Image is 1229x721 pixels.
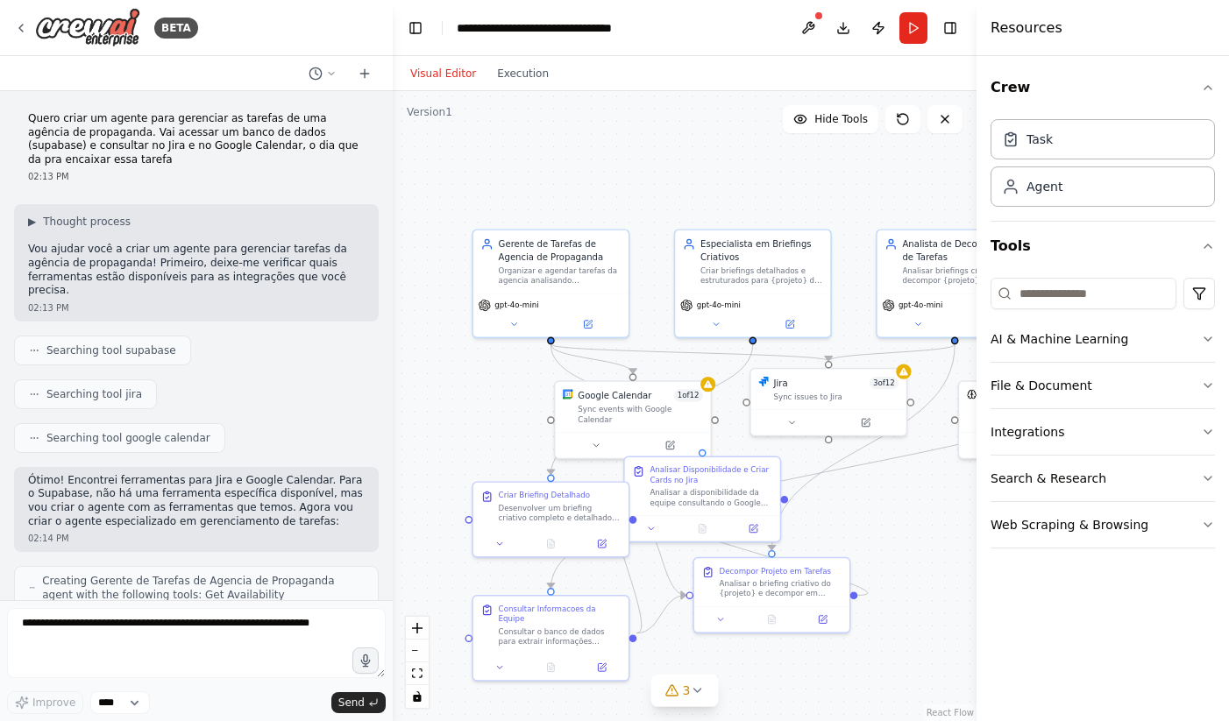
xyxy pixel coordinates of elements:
[991,63,1215,112] button: Crew
[673,389,702,401] span: Number of enabled actions
[338,696,365,710] span: Send
[732,521,775,536] button: Open in side panel
[991,112,1215,221] div: Crew
[42,574,364,602] span: Creating Gerente de Tarefas de Agencia de Propaganda agent with the following tools: Get Availabi...
[499,265,622,286] div: Organizar e agendar tarefas da agencia analisando disponibilidade no Google Calendar, consultando...
[636,589,686,640] g: Edge from a73238ff-78c8-40b7-ba8e-00c42c134444 to 6b92d31e-06e5-4301-9aa9-ef69b30b60fd
[406,640,429,662] button: zoom out
[967,389,977,399] img: AIMindTool
[674,229,832,338] div: Especialista em Briefings CriativosCriar briefings detalhados e estruturados para {projeto} da ag...
[822,344,961,361] g: Edge from 97efc177-d448-4e58-830f-b3f6a7535b4d to 4145c722-0f21-4e8f-bd98-ce90199ab3b8
[544,344,759,474] g: Edge from a0b2c065-71ac-46c5-b52d-b93c6c502b00 to 686c4bc3-008f-48d8-87ea-2cb8ce33bfa5
[46,343,176,357] span: Searching tool supabase
[801,611,844,626] button: Open in side panel
[650,488,772,508] div: Analisar a disponibilidade da equipe consultando o Google Calendar, verificar o status atual de p...
[524,536,578,551] button: No output available
[876,229,1034,338] div: Analista de Decomposicao de TarefasAnalisar briefings criativos e decompor {projeto} em tarefas e...
[499,626,622,647] div: Consultar o banco de dados para extrair informações detalhadas sobre a equipe disponível para o {...
[765,344,961,550] g: Edge from 97efc177-d448-4e58-830f-b3f6a7535b4d to 6b92d31e-06e5-4301-9aa9-ef69b30b60fd
[578,389,651,401] div: Google Calendar
[499,491,591,501] div: Criar Briefing Detalhado
[544,344,1163,588] g: Edge from d4263103-9bf8-4879-bbdf-c08806d65d20 to a73238ff-78c8-40b7-ba8e-00c42c134444
[43,215,131,229] span: Thought process
[899,300,942,311] span: gpt-4o-mini
[902,265,1025,286] div: Analisar briefings criativos e decompor {projeto} em tarefas especificas e organizadas, definindo...
[331,692,386,713] button: Send
[774,392,899,402] div: Sync issues to Jira
[991,502,1215,548] button: Web Scraping & Browsing
[604,493,650,640] g: Edge from a73238ff-78c8-40b7-ba8e-00c42c134444 to ce101624-e80c-4e83-a3d0-4921053eda8b
[700,238,823,264] div: Especialista em Briefings Criativos
[814,112,868,126] span: Hide Tools
[544,344,708,449] g: Edge from bd11cc36-e66b-4254-a518-d71a507383eb to ce101624-e80c-4e83-a3d0-4921053eda8b
[7,691,83,714] button: Improve
[1027,131,1053,148] div: Task
[28,301,365,315] div: 02:13 PM
[499,503,622,523] div: Desenvolver um briefing criativo completo e detalhado para {projeto}, incluindo: objetivos da cam...
[406,685,429,708] button: toggle interactivity
[745,611,799,626] button: No output available
[400,63,487,84] button: Visual Editor
[28,215,131,229] button: ▶Thought process
[524,660,578,675] button: No output available
[351,63,379,84] button: Start a new chat
[991,271,1215,562] div: Tools
[457,19,612,37] nav: breadcrumb
[472,481,629,557] div: Criar Briefing DetalhadoDesenvolver um briefing criativo completo e detalhado para {projeto}, inc...
[552,317,623,332] button: Open in side panel
[991,409,1215,455] button: Integrations
[499,238,622,264] div: Gerente de Tarefas de Agencia de Propaganda
[991,18,1062,39] h4: Resources
[697,300,741,311] span: gpt-4o-mini
[580,660,623,675] button: Open in side panel
[676,521,729,536] button: No output available
[650,465,772,485] div: Analisar Disponibilidade e Criar Cards no Jira
[302,63,344,84] button: Switch to previous chat
[407,105,452,119] div: Version 1
[154,18,198,39] div: BETA
[580,536,623,551] button: Open in side panel
[991,222,1215,271] button: Tools
[651,675,719,707] button: 3
[35,8,140,47] img: Logo
[46,387,142,401] span: Searching tool jira
[46,431,210,445] span: Searching tool google calendar
[683,682,691,699] span: 3
[563,389,573,399] img: Google Calendar
[544,344,835,361] g: Edge from bd11cc36-e66b-4254-a518-d71a507383eb to 4145c722-0f21-4e8f-bd98-ce90199ab3b8
[783,105,878,133] button: Hide Tools
[28,532,365,545] div: 02:14 PM
[406,662,429,685] button: fit view
[774,377,788,389] div: Jira
[28,170,365,183] div: 02:13 PM
[472,595,629,682] div: Consultar Informacoes da EquipeConsultar o banco de dados para extrair informações detalhadas sob...
[991,456,1215,501] button: Search & Research
[499,604,622,624] div: Consultar Informacoes da Equipe
[28,243,365,297] p: Vou ajudar você a criar um agente para gerenciar tarefas da agência de propaganda! Primeiro, deix...
[720,566,831,576] div: Decompor Projeto em Tarefas
[494,300,538,311] span: gpt-4o-mini
[693,557,850,633] div: Decompor Projeto em TarefasAnalisar o briefing criativo do {projeto} e decompor em tarefas especi...
[749,368,907,436] div: JiraJira3of12Sync issues to Jira
[958,380,1116,459] div: AIMindTool
[636,513,686,602] g: Edge from 686c4bc3-008f-48d8-87ea-2cb8ce33bfa5 to 6b92d31e-06e5-4301-9aa9-ef69b30b60fd
[720,578,842,598] div: Analisar o briefing criativo do {projeto} e decompor em tarefas especificas e detalhadas, organiz...
[28,112,365,166] p: Quero criar um agente para gerenciar as tarefas de uma agência de propaganda. Vai acessar um banc...
[956,317,1027,332] button: Open in side panel
[28,474,365,528] p: Ótimo! Encontrei ferramentas para Jira e Google Calendar. Para o Supabase, não há uma ferramenta ...
[634,438,705,453] button: Open in side panel
[927,708,974,717] a: React Flow attribution
[870,377,899,389] span: Number of enabled actions
[32,696,75,710] span: Improve
[406,617,429,708] div: React Flow controls
[754,317,825,332] button: Open in side panel
[472,229,629,338] div: Gerente de Tarefas de Agencia de PropagandaOrganizar e agendar tarefas da agencia analisando disp...
[554,380,712,459] div: Google CalendarGoogle Calendar1of12Sync events with Google Calendar
[991,363,1215,408] button: File & Document
[28,215,36,229] span: ▶
[938,16,963,40] button: Hide right sidebar
[991,316,1215,362] button: AI & Machine Learning
[1027,178,1062,195] div: Agent
[604,493,870,602] g: Edge from 6b92d31e-06e5-4301-9aa9-ef69b30b60fd to ce101624-e80c-4e83-a3d0-4921053eda8b
[902,238,1025,264] div: Analista de Decomposicao de Tarefas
